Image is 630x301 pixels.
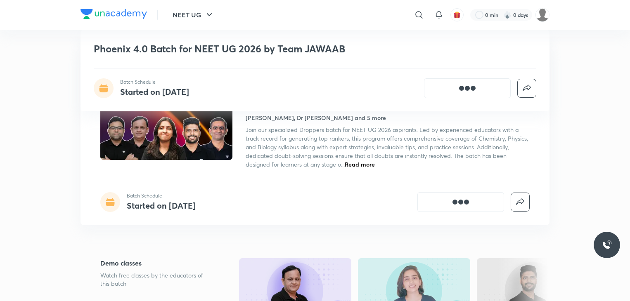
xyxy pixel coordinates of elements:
h5: Demo classes [100,258,213,268]
button: NEET UG [168,7,219,23]
p: Batch Schedule [120,78,189,86]
p: Batch Schedule [127,192,196,200]
img: avatar [453,11,461,19]
button: [object Object] [417,192,504,212]
p: Watch free classes by the educators of this batch [100,271,213,288]
img: Tanya Kumari [535,8,549,22]
h4: Started on [DATE] [120,86,189,97]
button: [object Object] [424,78,511,98]
img: ttu [602,240,612,250]
a: Company Logo [81,9,147,21]
h1: Phoenix 4.0 Batch for NEET UG 2026 by Team JAWAAB [94,43,417,55]
span: Join our specialized Droppers batch for NEET UG 2026 aspirants. Led by experienced educators with... [246,126,528,168]
h4: Started on [DATE] [127,200,196,211]
button: avatar [450,8,464,21]
h4: [PERSON_NAME], Dr [PERSON_NAME] and 5 more [246,113,386,122]
span: Read more [345,160,375,168]
img: Company Logo [81,9,147,19]
img: Thumbnail [99,85,234,161]
img: streak [503,11,512,19]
